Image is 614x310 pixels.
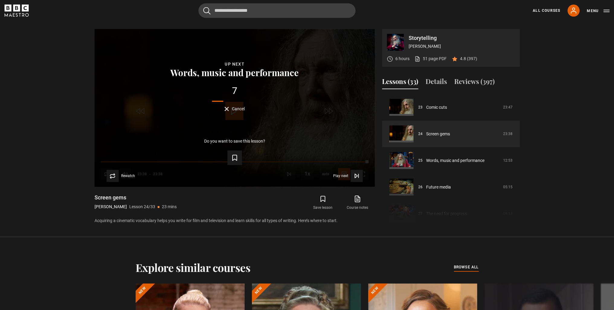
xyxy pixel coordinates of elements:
[162,204,177,210] p: 23 mins
[95,204,127,210] p: [PERSON_NAME]
[136,261,251,274] h2: Explore similar courses
[129,204,155,210] p: Lesson 24/33
[95,218,375,224] p: Acquiring a cinematic vocabulary helps you write for film and television and learn skills for all...
[454,264,479,270] span: browse all
[203,7,211,15] button: Submit the search query
[95,29,375,187] video-js: Video Player
[587,8,609,14] button: Toggle navigation
[232,107,245,111] span: Cancel
[460,56,477,62] p: 4.8 (397)
[426,104,447,111] a: Comic cuts
[409,35,515,41] p: Storytelling
[333,174,348,178] span: Play next
[333,170,363,182] button: Play next
[426,184,451,190] a: Future media
[454,264,479,271] a: browse all
[340,194,375,212] a: Course notes
[204,139,265,143] p: Do you want to save this lesson?
[533,8,560,13] a: All Courses
[104,61,365,68] div: Up next
[169,68,301,77] button: Words, music and performance
[121,174,135,178] span: Rewatch
[395,56,410,62] p: 6 hours
[426,131,450,137] a: Screen gems
[224,107,245,111] button: Cancel
[198,3,355,18] input: Search
[414,56,447,62] a: 51 page PDF
[454,76,495,89] button: Reviews (397)
[426,76,447,89] button: Details
[5,5,29,17] svg: BBC Maestro
[95,194,177,201] h1: Screen gems
[426,157,484,164] a: Words, music and performance
[382,76,418,89] button: Lessons (33)
[306,194,340,212] button: Save lesson
[104,86,365,96] div: 7
[409,43,515,50] p: [PERSON_NAME]
[107,170,135,182] button: Rewatch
